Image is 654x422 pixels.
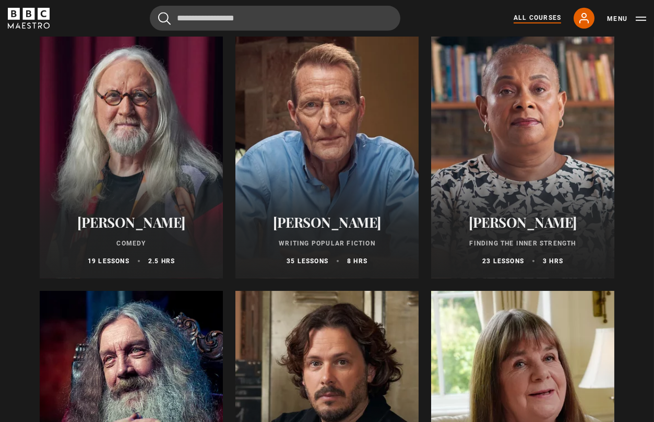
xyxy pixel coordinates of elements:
button: Toggle navigation [607,14,646,24]
button: Submit the search query [158,12,171,25]
p: 3 hrs [543,256,563,266]
p: 35 lessons [287,256,328,266]
h2: [PERSON_NAME] [248,214,406,230]
p: Comedy [52,239,210,248]
p: 2.5 hrs [148,256,175,266]
p: 8 hrs [347,256,367,266]
p: 19 lessons [88,256,129,266]
a: [PERSON_NAME] Finding the Inner Strength 23 lessons 3 hrs [431,28,614,278]
p: Finding the Inner Strength [444,239,602,248]
p: Writing Popular Fiction [248,239,406,248]
a: [PERSON_NAME] Writing Popular Fiction 35 lessons 8 hrs [235,28,419,278]
a: All Courses [514,13,561,24]
p: 23 lessons [482,256,524,266]
svg: BBC Maestro [8,8,50,29]
input: Search [150,6,400,31]
h2: [PERSON_NAME] [52,214,210,230]
a: [PERSON_NAME] Comedy 19 lessons 2.5 hrs [40,28,223,278]
h2: [PERSON_NAME] [444,214,602,230]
